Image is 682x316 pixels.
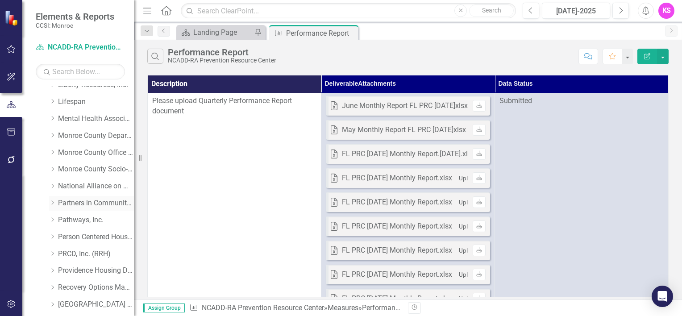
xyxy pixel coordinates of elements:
a: Recovery Options Made Easy [58,283,134,293]
input: Search ClearPoint... [181,3,516,19]
span: Assign Group [143,304,185,312]
small: Uploaded [DATE] 9:57 AM [459,199,528,206]
a: National Alliance on Mental Illness [58,181,134,191]
div: FL PRC [DATE] Monthly Report.xlsx [342,245,452,256]
div: Performance Report [362,304,425,312]
small: Uploaded [DATE] 3:48 PM [459,247,528,254]
a: Monroe County Department of Social Services [58,131,134,141]
span: Submitted [499,96,532,105]
div: FL PRC [DATE] Monthly Report.[DATE].xlsx [342,149,475,159]
div: [DATE]-2025 [545,6,607,17]
button: KS [658,3,674,19]
a: Landing Page [179,27,252,38]
button: [DATE]-2025 [542,3,610,19]
div: FL PRC [DATE] Monthly Report.xlsx [342,173,452,183]
span: Please upload Quarterly Performance Report document [152,96,292,115]
div: Performance Report [286,28,356,39]
span: Elements & Reports [36,11,114,22]
input: Search Below... [36,64,125,79]
div: FL PRC [DATE] Monthly Report.xlsx [342,294,452,304]
img: ClearPoint Strategy [4,9,21,26]
div: Performance Report [168,47,276,57]
a: Monroe County Socio-Legal Center [58,164,134,175]
div: Landing Page [193,27,252,38]
a: NCADD-RA Prevention Resource Center [202,304,324,312]
a: NCADD-RA Prevention Resource Center [36,42,125,53]
a: Measures [328,304,358,312]
a: Providence Housing Development Corporation [58,266,134,276]
div: May Monthly Report FL PRC [DATE]xlsx [342,125,466,135]
small: Uploaded [DATE] 9:57 AM [459,175,528,182]
span: Search [482,7,501,14]
a: Monroe County Office of Mental Health [58,148,134,158]
small: Uploaded [DATE] 9:04 AM [459,295,528,302]
small: Uploaded [DATE] 9:04 AM [459,271,528,278]
small: Uploaded [DATE] 9:56 AM [459,223,528,230]
div: FL PRC [DATE] Monthly Report.xlsx [342,221,452,232]
a: [GEOGRAPHIC_DATA] (RRH) [58,299,134,310]
a: Lifespan [58,97,134,107]
a: PRCD, Inc. (RRH) [58,249,134,259]
small: CCSI: Monroe [36,22,114,29]
a: Mental Health Association [58,114,134,124]
div: » » [189,303,401,313]
div: June Monthly Report FL PRC [DATE]xlsx [342,101,468,111]
div: FL PRC [DATE] Monthly Report.xlsx [342,270,452,280]
button: Search [469,4,514,17]
a: Pathways, Inc. [58,215,134,225]
a: Person Centered Housing Options, Inc. [58,232,134,242]
a: Partners in Community Development [58,198,134,208]
div: Open Intercom Messenger [652,286,673,307]
div: FL PRC [DATE] Monthly Report.xlsx [342,197,452,208]
div: NCADD-RA Prevention Resource Center [168,57,276,64]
